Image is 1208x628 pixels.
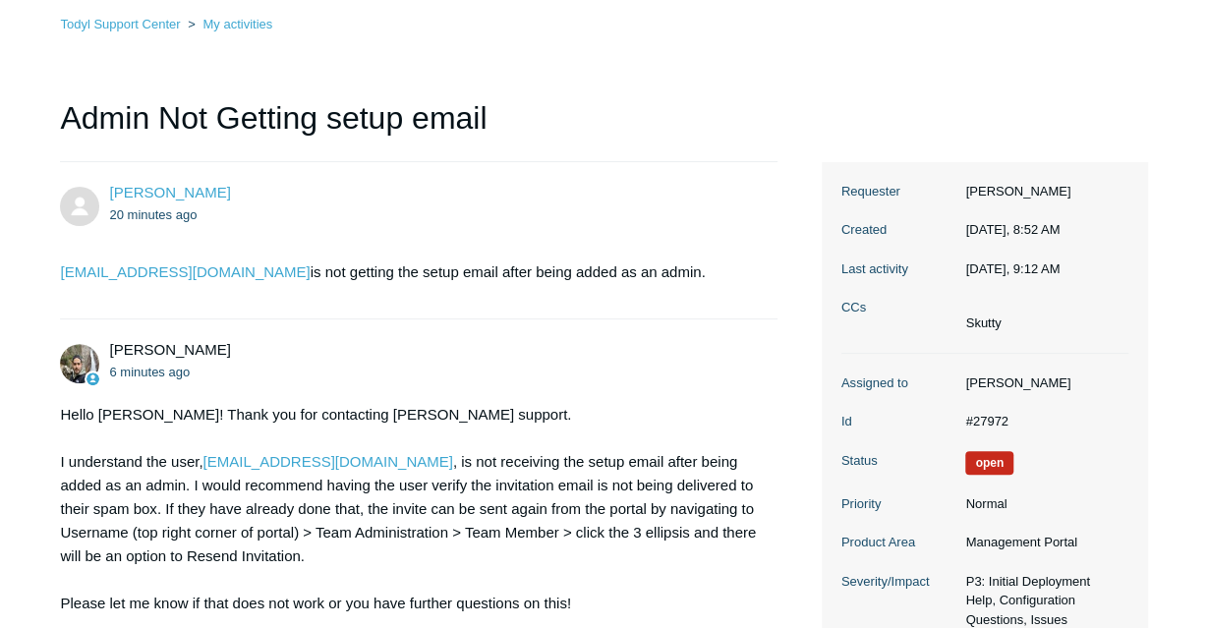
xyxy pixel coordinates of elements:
[965,314,1001,333] li: Skutty
[841,182,956,201] dt: Requester
[841,572,956,592] dt: Severity/Impact
[109,207,197,222] time: 09/08/2025, 08:52
[60,263,310,280] a: [EMAIL_ADDRESS][DOMAIN_NAME]
[841,533,956,552] dt: Product Area
[955,182,1127,201] dd: [PERSON_NAME]
[109,184,230,200] a: [PERSON_NAME]
[841,494,956,514] dt: Priority
[841,451,956,471] dt: Status
[965,222,1060,237] time: 09/08/2025, 08:52
[841,220,956,240] dt: Created
[955,373,1127,393] dd: [PERSON_NAME]
[184,17,272,31] li: My activities
[841,412,956,431] dt: Id
[841,373,956,393] dt: Assigned to
[955,412,1127,431] dd: #27972
[203,453,453,470] a: [EMAIL_ADDRESS][DOMAIN_NAME]
[841,259,956,279] dt: Last activity
[60,260,758,284] p: is not getting the setup email after being added as an admin.
[109,341,230,358] span: Michael Tjader
[60,17,184,31] li: Todyl Support Center
[109,365,190,379] time: 09/08/2025, 09:06
[955,494,1127,514] dd: Normal
[965,451,1013,475] span: We are working on a response for you
[202,17,272,31] a: My activities
[60,17,180,31] a: Todyl Support Center
[955,533,1127,552] dd: Management Portal
[60,94,777,162] h1: Admin Not Getting setup email
[841,298,956,317] dt: CCs
[965,261,1060,276] time: 09/08/2025, 09:12
[109,184,230,200] span: Adrienne Evans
